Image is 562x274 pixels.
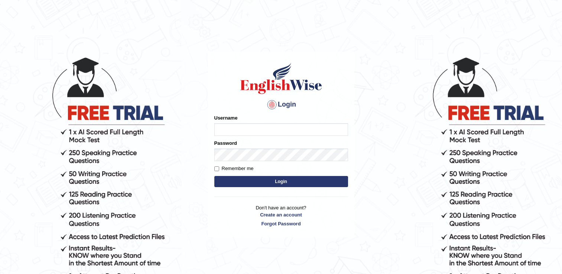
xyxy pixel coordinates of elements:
label: Remember me [214,165,254,172]
img: Logo of English Wise sign in for intelligent practice with AI [239,62,324,95]
a: Forgot Password [214,220,348,227]
a: Create an account [214,211,348,218]
button: Login [214,176,348,187]
input: Remember me [214,166,219,171]
label: Password [214,140,237,147]
p: Don't have an account? [214,204,348,227]
label: Username [214,114,238,121]
h4: Login [214,99,348,111]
